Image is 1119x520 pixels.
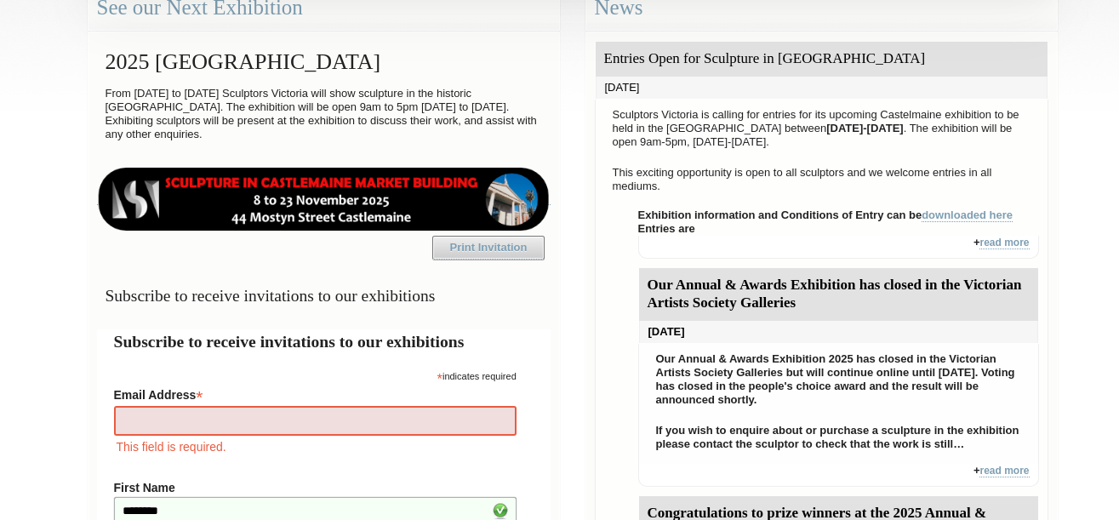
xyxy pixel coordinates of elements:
[97,279,551,312] h3: Subscribe to receive invitations to our exhibitions
[639,268,1038,321] div: Our Annual & Awards Exhibition has closed in the Victorian Artists Society Galleries
[596,77,1048,99] div: [DATE]
[114,329,534,354] h2: Subscribe to receive invitations to our exhibitions
[97,41,551,83] h2: 2025 [GEOGRAPHIC_DATA]
[979,237,1029,249] a: read more
[648,420,1030,455] p: If you wish to enquire about or purchase a sculpture in the exhibition please contact the sculpto...
[826,122,904,134] strong: [DATE]-[DATE]
[638,464,1039,487] div: +
[648,348,1030,411] p: Our Annual & Awards Exhibition 2025 has closed in the Victorian Artists Society Galleries but wil...
[114,367,517,383] div: indicates required
[114,437,517,456] div: This field is required.
[638,236,1039,259] div: +
[638,209,1013,222] strong: Exhibition information and Conditions of Entry can be
[97,168,551,231] img: castlemaine-ldrbd25v2.png
[604,162,1039,197] p: This exciting opportunity is open to all sculptors and we welcome entries in all mediums.
[604,104,1039,153] p: Sculptors Victoria is calling for entries for its upcoming Castelmaine exhibition to be held in t...
[114,481,517,494] label: First Name
[979,465,1029,477] a: read more
[432,236,545,260] a: Print Invitation
[922,209,1013,222] a: downloaded here
[114,383,517,403] label: Email Address
[97,83,551,146] p: From [DATE] to [DATE] Sculptors Victoria will show sculpture in the historic [GEOGRAPHIC_DATA]. T...
[639,321,1038,343] div: [DATE]
[596,42,1048,77] div: Entries Open for Sculpture in [GEOGRAPHIC_DATA]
